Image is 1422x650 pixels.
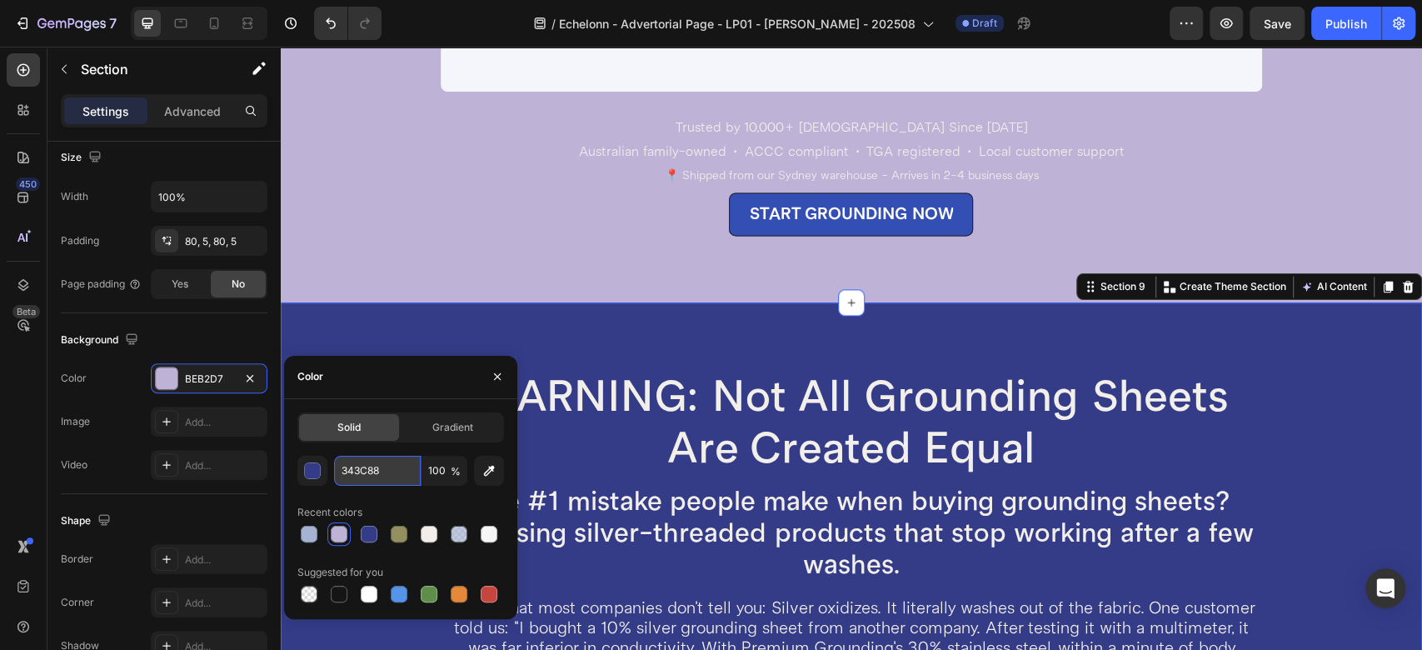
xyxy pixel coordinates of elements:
h2: WARNING: Not All Grounding Sheets Are Created Equal [160,322,981,429]
span: Echelonn - Advertorial Page - LP01 - [PERSON_NAME] - 202508 [559,15,916,32]
div: Beta [12,305,40,318]
iframe: Design area [281,47,1422,650]
div: Video [61,457,87,472]
div: 450 [16,177,40,191]
p: Settings [82,102,129,120]
div: Section 9 [816,232,868,247]
div: Suggested for you [297,565,383,580]
div: Add... [185,415,263,430]
div: Recent colors [297,505,362,520]
span: Yes [172,277,188,292]
p: Advanced [164,102,221,120]
div: Color [297,369,323,384]
button: 7 [7,7,124,40]
div: 80, 5, 80, 5 [185,234,263,249]
div: BEB2D7 [185,372,233,387]
div: Shape [61,510,114,532]
div: Open Intercom Messenger [1365,568,1405,608]
span: No [232,277,245,292]
div: Corner [61,595,94,610]
div: Border [61,552,93,567]
div: Page padding [61,277,142,292]
span: Draft [972,16,997,31]
div: Add... [185,596,263,611]
span: Save [1264,17,1291,31]
div: Add... [185,552,263,567]
p: Create Theme Section [899,232,1005,247]
div: Add... [185,458,263,473]
p: START GROUNDING NOW [468,152,672,182]
button: <p>START GROUNDING NOW</p> [448,146,692,189]
p: Here's what most companies don't tell you: Silver oxidizes. It literally washes out of the fabric... [162,551,980,631]
button: Save [1250,7,1305,40]
div: Undo/Redo [314,7,382,40]
input: Eg: FFFFFF [334,456,421,486]
span: Solid [337,420,361,435]
button: Publish [1311,7,1381,40]
div: Publish [1325,15,1367,32]
span: % [451,464,461,479]
button: AI Content [1016,230,1090,250]
p: Section [81,59,217,79]
div: Background [61,329,142,352]
p: 7 [109,13,117,33]
h2: The #1 mistake people make when buying grounding sheets? Choosing silver-threaded products that s... [160,437,981,536]
div: Padding [61,233,99,248]
div: Size [61,147,105,169]
div: Image [61,414,90,429]
input: Auto [152,182,267,212]
span: Gradient [432,420,473,435]
div: Width [61,189,88,204]
span: / [551,15,556,32]
div: Color [61,371,87,386]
